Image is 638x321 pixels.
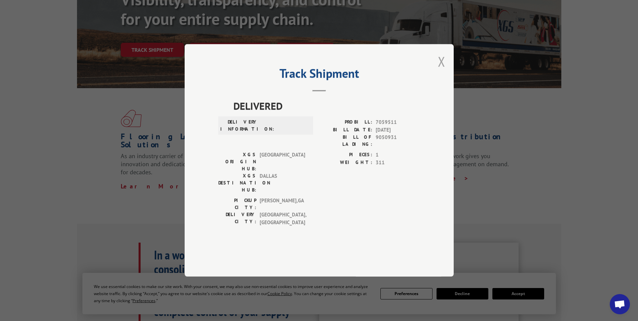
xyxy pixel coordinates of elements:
[260,197,305,211] span: [PERSON_NAME] , GA
[319,119,372,127] label: PROBILL:
[376,134,420,148] span: 9050931
[218,197,256,211] label: PICKUP CITY:
[319,126,372,134] label: BILL DATE:
[220,119,258,133] label: DELIVERY INFORMATION:
[218,211,256,226] label: DELIVERY CITY:
[233,99,420,114] span: DELIVERED
[319,134,372,148] label: BILL OF LADING:
[218,69,420,81] h2: Track Shipment
[438,52,445,70] button: Close modal
[376,151,420,159] span: 1
[376,119,420,127] span: 7059511
[376,126,420,134] span: [DATE]
[260,211,305,226] span: [GEOGRAPHIC_DATA] , [GEOGRAPHIC_DATA]
[376,159,420,167] span: 311
[260,151,305,173] span: [GEOGRAPHIC_DATA]
[218,173,256,194] label: XGS DESTINATION HUB:
[319,159,372,167] label: WEIGHT:
[218,151,256,173] label: XGS ORIGIN HUB:
[610,294,630,314] div: Open chat
[319,151,372,159] label: PIECES:
[260,173,305,194] span: DALLAS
